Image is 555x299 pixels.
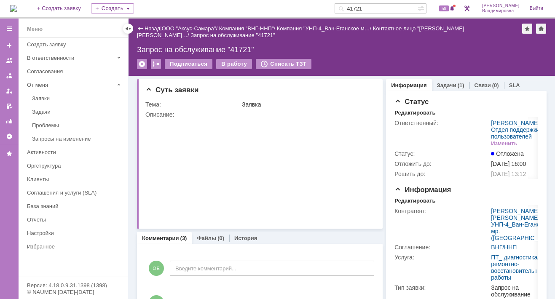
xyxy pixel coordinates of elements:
a: Заявки на командах [3,54,16,67]
div: / [277,25,373,32]
a: [PERSON_NAME] [491,120,539,126]
a: Заявки в моей ответственности [3,69,16,83]
a: Заявки [29,92,126,105]
div: Редактировать [394,109,435,116]
a: Задачи [29,105,126,118]
a: Информация [391,82,426,88]
div: Меню [27,24,43,34]
a: Настройки [24,227,126,240]
div: Тип заявки: [394,284,489,291]
a: Задачи [437,82,456,88]
div: Оргструктура [27,163,123,169]
a: Компания "ВНГ-ННП" [219,25,274,32]
div: Заявки [32,95,123,101]
a: SLA [509,82,520,88]
a: Настройки [3,130,16,143]
div: Описание: [145,111,374,118]
a: Клиенты [24,173,126,186]
span: Владимировна [482,8,520,13]
div: (0) [492,82,499,88]
div: Отложить до: [394,160,489,167]
div: Запрос на обслуживание "41721" [137,45,547,54]
span: 59 [439,5,449,11]
span: Информация [394,186,451,194]
div: (3) [180,235,187,241]
span: Расширенный поиск [418,4,426,12]
div: В ответственности [27,55,114,61]
div: Клиенты [27,176,123,182]
div: Решить до: [394,171,489,177]
div: Контрагент: [394,208,489,214]
a: ПТ_ диагностика/ ремонтно-восстановительные работы [491,254,545,281]
a: Согласования [24,65,126,78]
div: База знаний [27,203,123,209]
a: Отчеты [24,213,126,226]
div: (1) [458,82,464,88]
a: Создать заявку [3,39,16,52]
div: Услуга: [394,254,489,261]
div: Активности [27,149,123,155]
a: Связи [475,82,491,88]
a: История [234,235,257,241]
div: Изменить [491,140,517,147]
div: / [219,25,277,32]
div: Создать [91,3,134,13]
a: Создать заявку [24,38,126,51]
div: Отчеты [27,216,123,223]
div: Работа с массовостью [151,59,161,69]
div: Сделать домашней страницей [536,24,546,34]
a: Назад [145,25,160,32]
div: Создать заявку [27,41,123,48]
div: / [162,25,219,32]
div: Запрос на обслуживание "41721" [190,32,275,38]
div: / [137,25,464,38]
span: Статус [394,98,429,106]
span: [DATE] 13:12 [491,171,526,177]
a: Мои согласования [3,99,16,113]
a: Файлы [197,235,216,241]
a: Оргструктура [24,159,126,172]
a: Контактное лицо "[PERSON_NAME] [PERSON_NAME]… [137,25,464,38]
div: Избранное [27,243,114,250]
div: От меня [27,82,114,88]
a: Запросы на изменение [29,132,126,145]
div: Согласования [27,68,123,75]
a: Соглашения и услуги (SLA) [24,186,126,199]
div: Соглашения и услуги (SLA) [27,190,123,196]
a: Мои заявки [3,84,16,98]
a: База знаний [24,200,126,213]
div: Удалить [137,59,147,69]
div: Версия: 4.18.0.9.31.1398 (1398) [27,283,120,288]
div: Ответственный: [394,120,489,126]
a: ООО "Аксус-Самара" [162,25,216,32]
div: Задачи [32,109,123,115]
a: Отдел поддержки пользователей [491,126,539,140]
div: Настройки [27,230,123,236]
div: Проблемы [32,122,123,128]
div: | [160,25,161,31]
div: / [491,120,541,140]
div: Добавить в избранное [522,24,532,34]
a: Активности [24,146,126,159]
div: Заявка [242,101,372,108]
span: ОЕ [149,261,164,276]
span: Суть заявки [145,86,198,94]
div: Соглашение: [394,244,489,251]
a: Отчеты [3,115,16,128]
a: Компания "УНП-4_Ван-Еганское м… [277,25,370,32]
div: Запросы на изменение [32,136,123,142]
span: [PERSON_NAME] [482,3,520,8]
span: Отложена [491,150,524,157]
div: © NAUMEN [DATE]-[DATE] [27,289,120,295]
a: Комментарии [142,235,179,241]
a: Перейти на домашнюю страницу [10,5,17,12]
div: Статус: [394,150,489,157]
div: Тема: [145,101,240,108]
div: Редактировать [394,198,435,204]
a: [PERSON_NAME] [PERSON_NAME] [491,208,539,221]
img: logo [10,5,17,12]
div: (0) [217,235,224,241]
a: ВНГ/ННП [491,244,517,251]
div: Скрыть меню [123,24,133,34]
a: Проблемы [29,119,126,132]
